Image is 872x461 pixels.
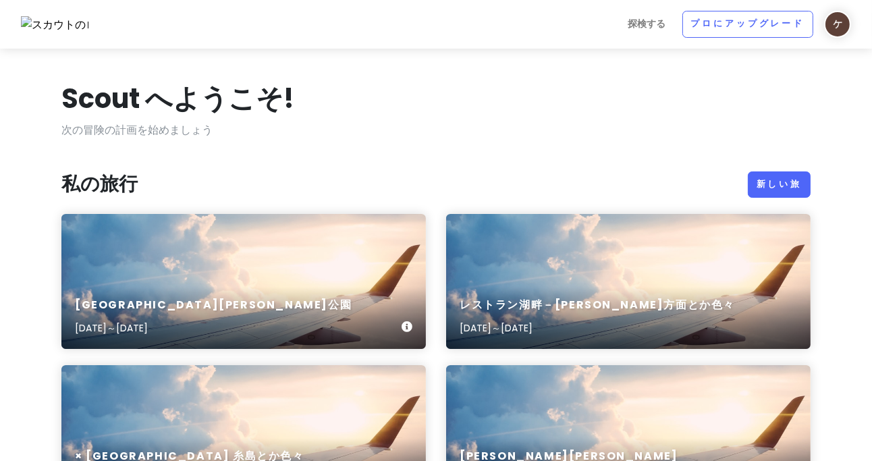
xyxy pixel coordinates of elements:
font: 私の旅行 [61,171,138,197]
font: レストラン湖畔－[PERSON_NAME]方面とか色々 [460,297,735,313]
font: プロにアップグレード [691,18,805,30]
font: [DATE]～[DATE] [460,321,533,335]
a: プロにアップグレード [682,11,813,38]
font: 次の冒険の計画を始めましょう [61,122,213,138]
a: 探検する [623,11,672,37]
font: 探検する [628,17,666,30]
font: 新しい旅 [757,178,802,190]
font: [GEOGRAPHIC_DATA][PERSON_NAME]公園 [75,297,352,313]
img: ユーザープロフィール [824,11,851,38]
a: 旅客機の航空写真レストラン湖畔－[PERSON_NAME]方面とか色々[DATE]～[DATE] [446,214,811,349]
img: スカウトのロゴ [21,16,88,34]
font: Scout へようこそ! [61,80,294,117]
a: 旅客機の航空写真[GEOGRAPHIC_DATA][PERSON_NAME]公園[DATE]～[DATE] [61,214,426,349]
a: 新しい旅 [748,171,811,198]
font: [DATE]～[DATE] [75,321,148,335]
